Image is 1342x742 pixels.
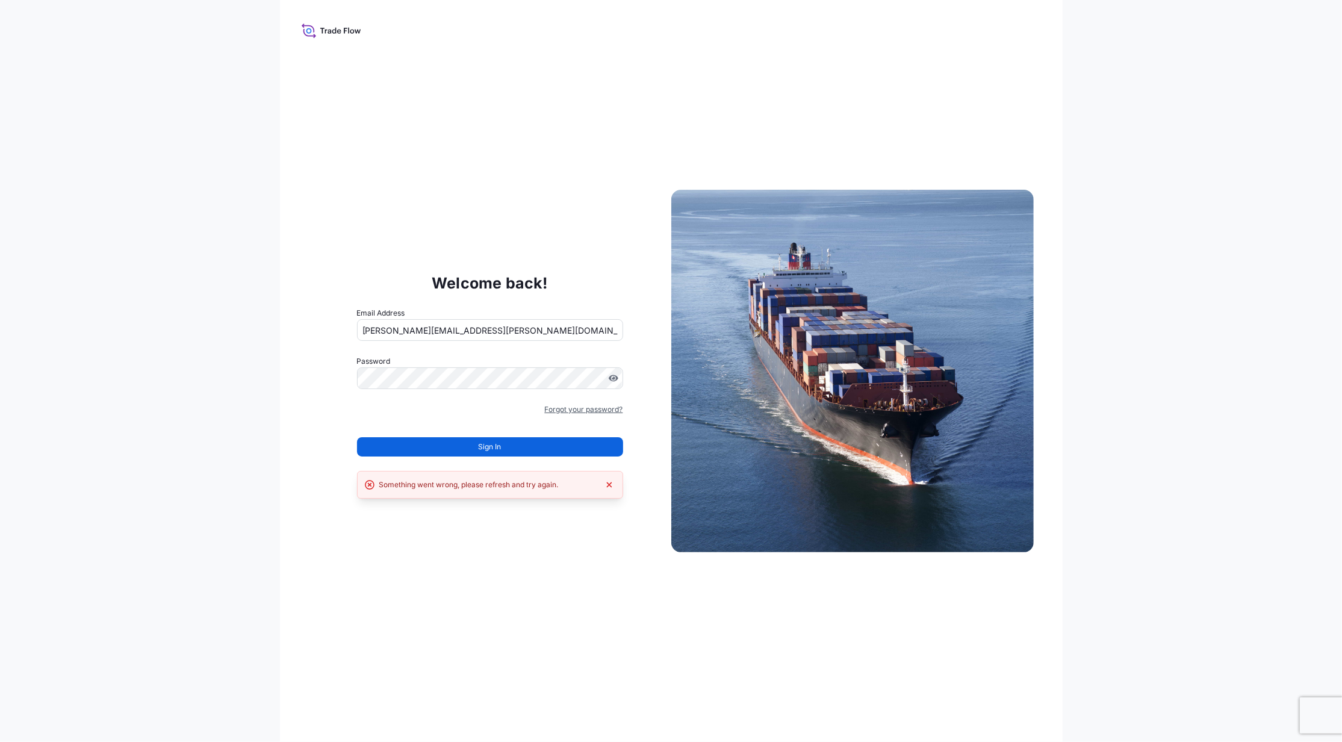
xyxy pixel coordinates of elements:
[357,319,623,341] input: example@gmail.com
[432,273,548,293] p: Welcome back!
[357,355,623,367] label: Password
[671,190,1034,552] img: Ship illustration
[603,479,615,491] button: Dismiss error
[379,479,559,491] div: Something went wrong, please refresh and try again.
[545,404,623,416] a: Forgot your password?
[357,307,405,319] label: Email Address
[357,437,623,457] button: Sign In
[479,441,502,453] span: Sign In
[609,373,618,383] button: Show password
